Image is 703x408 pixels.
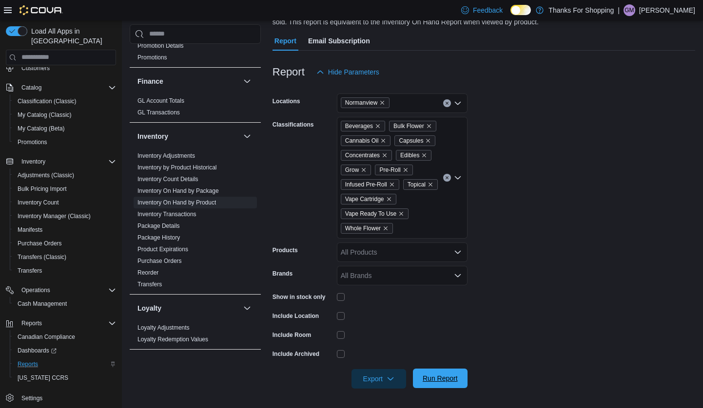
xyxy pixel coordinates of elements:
div: Inventory [130,150,261,294]
span: Cash Management [18,300,67,308]
button: Remove Edibles from selection in this group [421,152,427,158]
a: Inventory Manager (Classic) [14,210,95,222]
a: Transfers [137,281,162,288]
span: Manifests [18,226,42,234]
span: Cash Management [14,298,116,310]
button: Open list of options [454,174,462,182]
a: Inventory Transactions [137,211,196,218]
p: | [618,4,620,16]
a: Classification (Classic) [14,95,80,107]
button: Cash Management [10,297,120,311]
a: Transfers [14,265,46,277]
span: Customers [21,64,50,72]
span: Run Report [423,373,458,383]
span: Classification (Classic) [18,97,77,105]
button: Remove Vape Cartridge from selection in this group [386,196,392,202]
span: Normanview [345,98,378,108]
a: [US_STATE] CCRS [14,372,72,384]
h3: Loyalty [137,303,161,313]
span: Promotions [18,138,47,146]
button: Remove Whole Flower from selection in this group [383,225,389,231]
a: Loyalty Adjustments [137,324,190,331]
a: GL Account Totals [137,97,184,104]
span: Catalog [21,84,41,92]
span: Adjustments (Classic) [18,171,74,179]
span: Feedback [473,5,503,15]
a: Reports [14,358,42,370]
span: Pre-Roll [375,165,412,175]
span: Capsules [394,135,435,146]
span: Concentrates [341,150,392,161]
span: Export [357,369,400,389]
span: Edibles [396,150,431,161]
button: Reports [10,357,120,371]
a: Inventory Count Details [137,176,198,183]
button: Inventory Count [10,196,120,209]
span: Whole Flower [341,223,393,234]
span: Operations [18,284,116,296]
span: Canadian Compliance [18,333,75,341]
button: Run Report [413,369,468,388]
p: [PERSON_NAME] [639,4,695,16]
span: Vape Ready To Use [341,208,409,219]
a: Feedback [457,0,507,20]
button: Export [351,369,406,389]
span: Whole Flower [345,223,381,233]
span: Concentrates [345,150,380,160]
button: Operations [18,284,54,296]
button: Reports [18,317,46,329]
h3: Inventory [137,131,168,141]
span: Transfers [18,267,42,275]
span: Catalog [18,82,116,93]
a: My Catalog (Beta) [14,123,69,134]
span: Inventory Count [14,197,116,208]
span: Bulk Pricing Import [18,185,67,193]
button: [US_STATE] CCRS [10,371,120,385]
label: Show in stock only [273,293,326,301]
span: Grow [345,165,359,175]
a: Promotion Details [137,42,184,49]
span: My Catalog (Classic) [14,109,116,121]
a: Purchase Orders [14,238,66,249]
span: Operations [21,286,50,294]
button: Hide Parameters [312,62,383,82]
button: Loyalty [137,303,239,313]
span: Edibles [400,150,419,160]
span: Reports [18,360,38,368]
span: Bulk Pricing Import [14,183,116,195]
a: Manifests [14,224,46,236]
span: Dashboards [14,345,116,356]
button: Remove Concentrates from selection in this group [382,152,388,158]
label: Products [273,246,298,254]
a: Cash Management [14,298,71,310]
a: Inventory Adjustments [137,152,195,159]
span: Purchase Orders [14,238,116,249]
a: Promotions [137,54,167,61]
a: Dashboards [14,345,60,356]
button: Settings [2,390,120,405]
button: Clear input [443,174,451,182]
button: Clear input [443,99,451,107]
button: Remove Capsules from selection in this group [425,138,431,144]
button: Catalog [2,81,120,94]
span: Washington CCRS [14,372,116,384]
button: Remove Normanview from selection in this group [379,100,385,106]
span: Reports [14,358,116,370]
button: Remove Bulk Flower from selection in this group [426,123,432,129]
button: Transfers (Classic) [10,250,120,264]
span: Inventory Count [18,199,59,206]
div: Loyalty [130,322,261,349]
label: Include Archived [273,350,319,358]
button: Open list of options [454,272,462,279]
span: Topical [403,179,438,190]
span: My Catalog (Beta) [18,125,65,132]
span: My Catalog (Beta) [14,123,116,134]
span: Adjustments (Classic) [14,169,116,181]
span: Inventory [21,158,45,166]
span: Topical [408,180,426,189]
span: Capsules [399,136,423,146]
button: Remove Vape Ready To Use from selection in this group [398,211,404,217]
button: Loyalty [241,302,253,314]
label: Include Location [273,312,319,320]
label: Classifications [273,121,314,129]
